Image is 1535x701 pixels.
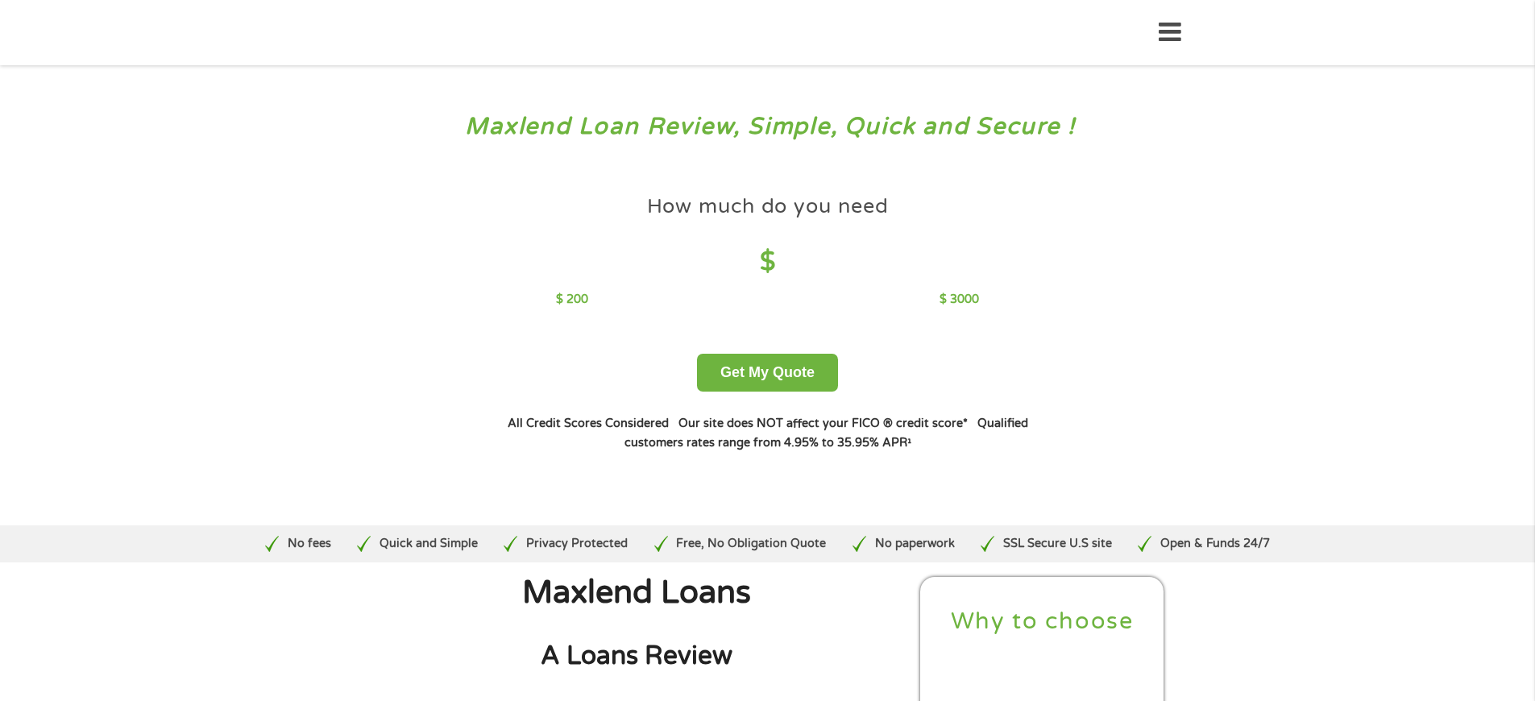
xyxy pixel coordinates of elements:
h3: Maxlend Loan Review, Simple, Quick and Secure ! [47,112,1489,142]
h4: $ [556,246,979,279]
p: Open & Funds 24/7 [1160,535,1270,553]
p: Privacy Protected [526,535,628,553]
strong: All Credit Scores Considered [508,417,669,430]
strong: Our site does NOT affect your FICO ® credit score* [678,417,968,430]
p: $ 200 [556,291,588,309]
p: SSL Secure U.S site [1003,535,1112,553]
p: No fees [288,535,331,553]
p: No paperwork [875,535,955,553]
p: Free, No Obligation Quote [676,535,826,553]
p: Quick and Simple [380,535,478,553]
h2: A Loans Review [369,640,904,673]
p: $ 3000 [940,291,979,309]
h2: Why to choose [934,607,1151,637]
h4: How much do you need [647,193,889,220]
span: Maxlend Loans [522,574,751,612]
button: Get My Quote [697,354,838,392]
